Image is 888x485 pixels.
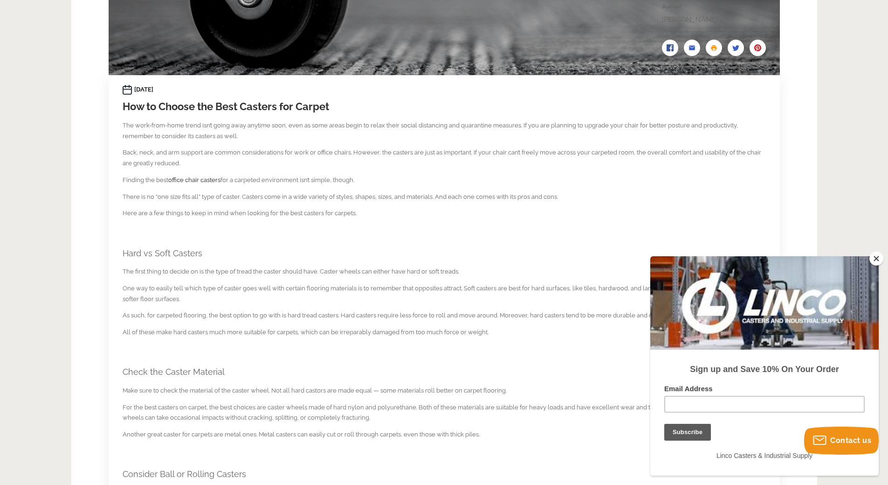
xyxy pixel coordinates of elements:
button: Close [869,252,883,266]
span: Hard vs Soft Casters [123,248,202,258]
span: Linco Casters & Industrial Supply [66,196,162,203]
p: Finding the best for a carpeted environment isn’t simple, though. [123,175,766,186]
span: Contact us [830,436,871,445]
strong: Sign up and Save 10% On Your Order [40,108,188,118]
h2: Author: [662,2,766,11]
p: For the best casters on carpet, the best choices are caster wheels made of hard nylon and polyure... [123,402,766,424]
p: Here are a few things to keep in mind when looking for the best casters for carpets. [123,208,766,219]
h1: How to Choose the Best Casters for Carpet [123,99,766,114]
p: One way to easily tell which type of caster goes well with certain flooring materials is to remem... [123,283,766,305]
p: The work-from-home trend isn’t going away anytime soon, even as some areas begin to relax their s... [123,120,766,142]
a: office chair casters [168,176,220,183]
button: Contact us [804,427,879,455]
span: Consider Ball or Rolling Casters [123,469,246,479]
time: [DATE] [134,84,153,95]
p: Another great caster for carpets are metal ones. Metal casters can easily cut or roll through car... [123,429,766,440]
div: [PERSON_NAME] [662,2,766,26]
p: Make sure to check the material of the caster wheel. Not all hard castors are made equal — some m... [123,386,766,396]
span: Check the Caster Material [123,367,225,377]
label: Email Address [14,128,214,140]
p: Back, neck, and arm support are common considerations for work or office chairs. However, the cas... [123,148,766,169]
p: All of these make hard casters much more suitable for carpets, which can be irreparably damaged f... [123,327,766,338]
p: As such, for carpeted flooring, the best option to go with is hard tread casters. Hard casters re... [123,310,766,321]
p: The first thing to decide on is the type of tread the caster should have. Caster wheels can eithe... [123,267,766,277]
p: There is no “one size fits all” type of caster. Casters come in a wide variety of styles, shapes,... [123,192,766,203]
input: Subscribe [14,168,61,184]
